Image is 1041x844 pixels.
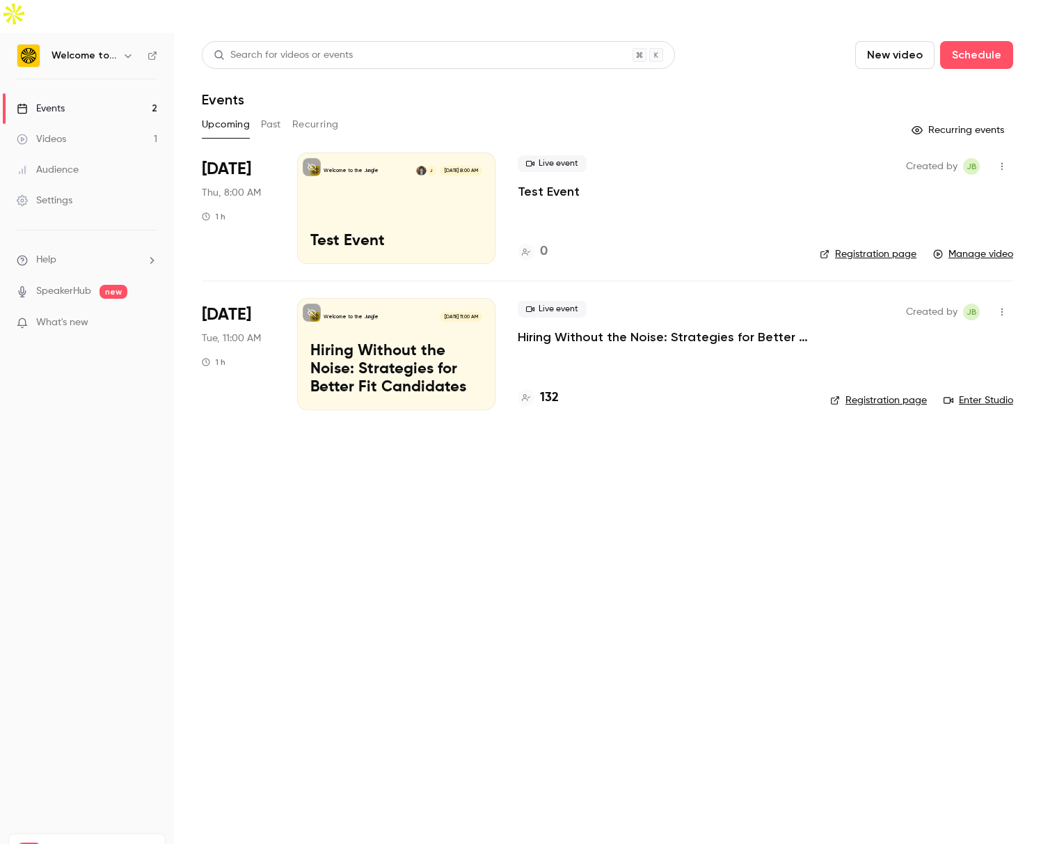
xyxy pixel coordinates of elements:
[202,91,244,108] h1: Events
[518,329,808,345] a: Hiring Without the Noise: Strategies for Better Fit Candidates
[100,285,127,299] span: new
[324,313,379,320] p: Welcome to the Jungle
[933,247,1013,261] a: Manage video
[540,242,548,261] h4: 0
[440,312,482,322] span: [DATE] 11:00 AM
[17,163,79,177] div: Audience
[906,304,957,320] span: Created by
[324,167,379,174] p: Welcome to the Jungle
[202,114,250,136] button: Upcoming
[310,233,482,251] p: Test Event
[17,45,40,67] img: Welcome to the Jungle
[202,211,225,222] div: 1 h
[36,284,91,299] a: SpeakerHub
[310,343,482,396] p: Hiring Without the Noise: Strategies for Better Fit Candidates
[944,393,1013,407] a: Enter Studio
[518,183,580,200] a: Test Event
[292,114,339,136] button: Recurring
[855,41,935,69] button: New video
[51,49,117,63] h6: Welcome to the Jungle
[261,114,281,136] button: Past
[906,158,957,175] span: Created by
[518,389,559,407] a: 132
[214,48,353,63] div: Search for videos or events
[36,253,56,267] span: Help
[36,315,88,330] span: What's new
[202,158,251,180] span: [DATE]
[830,393,927,407] a: Registration page
[297,153,495,264] a: Test EventWelcome to the JungleJAlysia Wanczyk[DATE] 8:00 AMTest Event
[202,186,261,200] span: Thu, 8:00 AM
[820,247,916,261] a: Registration page
[426,165,437,176] div: J
[518,155,587,172] span: Live event
[967,304,977,320] span: JB
[202,304,251,326] span: [DATE]
[416,166,426,175] img: Alysia Wanczyk
[202,331,261,345] span: Tue, 11:00 AM
[518,301,587,318] span: Live event
[940,41,1013,69] button: Schedule
[905,119,1013,141] button: Recurring events
[963,158,980,175] span: Josie Braithwaite
[17,132,66,146] div: Videos
[141,317,157,329] iframe: Noticeable Trigger
[518,242,548,261] a: 0
[202,298,275,409] div: Sep 30 Tue, 4:00 PM (Europe/London)
[17,102,65,116] div: Events
[202,153,275,264] div: Sep 18 Thu, 1:00 PM (Europe/London)
[540,389,559,407] h4: 132
[963,304,980,320] span: Josie Braithwaite
[440,166,482,175] span: [DATE] 8:00 AM
[967,158,977,175] span: JB
[17,194,72,208] div: Settings
[297,298,495,409] a: Hiring Without the Noise: Strategies for Better Fit CandidatesWelcome to the Jungle[DATE] 11:00 A...
[202,357,225,368] div: 1 h
[17,253,157,267] li: help-dropdown-opener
